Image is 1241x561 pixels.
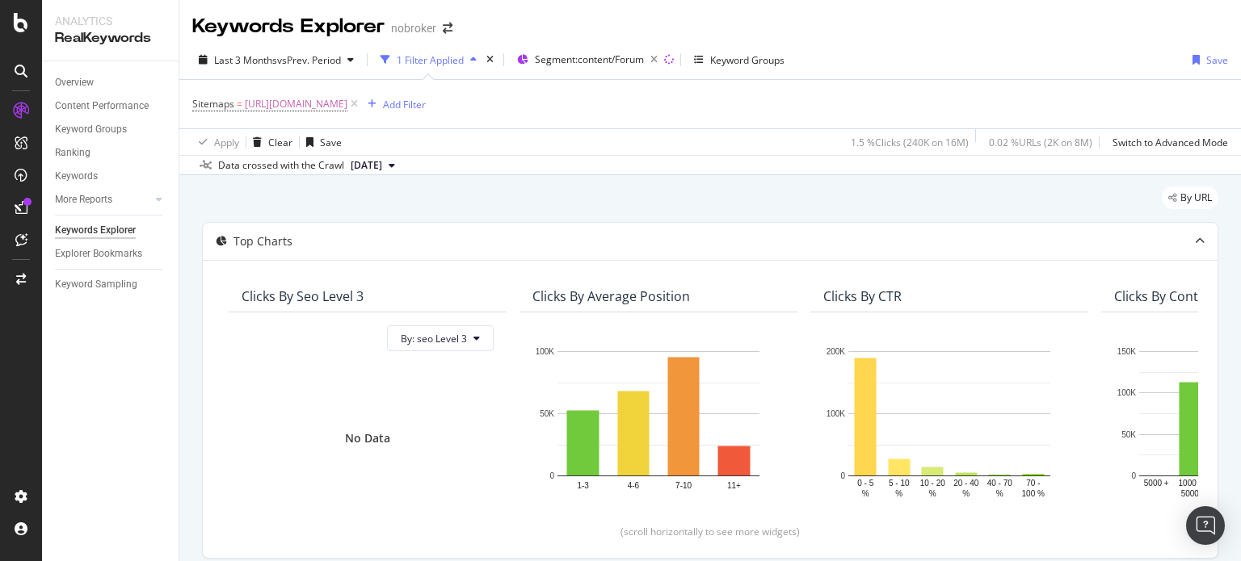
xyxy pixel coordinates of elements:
[192,97,234,111] span: Sitemaps
[996,489,1003,498] text: %
[532,288,690,304] div: Clicks By Average Position
[895,489,902,498] text: %
[1186,47,1228,73] button: Save
[675,481,692,490] text: 7-10
[1144,479,1169,488] text: 5000 +
[1131,471,1136,480] text: 0
[246,129,292,155] button: Clear
[383,98,426,111] div: Add Filter
[1113,136,1228,149] div: Switch to Advanced Mode
[989,136,1092,149] div: 0.02 % URLs ( 2K on 8M )
[1106,129,1228,155] button: Switch to Advanced Mode
[987,479,1013,488] text: 40 - 70
[1117,389,1137,398] text: 100K
[962,489,970,498] text: %
[300,129,342,155] button: Save
[242,288,364,304] div: Clicks By seo Level 3
[827,347,846,356] text: 200K
[1117,347,1137,356] text: 150K
[710,53,785,67] div: Keyword Groups
[1022,489,1045,498] text: 100 %
[55,191,151,208] a: More Reports
[237,97,242,111] span: =
[55,74,94,91] div: Overview
[55,191,112,208] div: More Reports
[55,276,137,293] div: Keyword Sampling
[268,136,292,149] div: Clear
[55,168,98,185] div: Keywords
[218,158,344,173] div: Data crossed with the Crawl
[55,245,167,262] a: Explorer Bookmarks
[840,471,845,480] text: 0
[889,479,910,488] text: 5 - 10
[233,233,292,249] div: Top Charts
[1206,53,1228,67] div: Save
[345,430,390,446] div: No Data
[536,347,555,356] text: 100K
[483,52,497,68] div: times
[862,489,869,498] text: %
[540,409,554,418] text: 50K
[577,481,589,490] text: 1-3
[1186,506,1225,545] div: Open Intercom Messenger
[55,144,167,161] a: Ranking
[192,47,360,73] button: Last 3 MonthsvsPrev. Period
[320,136,342,149] div: Save
[532,343,785,500] svg: A chart.
[214,136,239,149] div: Apply
[727,481,741,490] text: 11+
[222,525,1198,538] div: (scroll horizontally to see more widgets)
[1162,186,1218,209] div: legacy label
[192,13,385,40] div: Keywords Explorer
[953,479,979,488] text: 20 - 40
[535,52,644,66] span: Segment: content/Forum
[1181,489,1200,498] text: 5000
[827,409,846,418] text: 100K
[628,481,640,490] text: 4-6
[55,98,149,115] div: Content Performance
[511,47,664,73] button: Segment:content/Forum
[443,23,452,34] div: arrow-right-arrow-left
[55,276,167,293] a: Keyword Sampling
[55,245,142,262] div: Explorer Bookmarks
[401,332,467,345] span: By: seo Level 3
[823,343,1075,500] svg: A chart.
[823,288,902,304] div: Clicks By CTR
[192,129,239,155] button: Apply
[214,53,277,67] span: Last 3 Months
[55,222,167,239] a: Keywords Explorer
[55,74,167,91] a: Overview
[1179,479,1201,488] text: 1000 -
[1121,430,1136,439] text: 50K
[920,479,946,488] text: 10 - 20
[397,53,464,67] div: 1 Filter Applied
[55,222,136,239] div: Keywords Explorer
[1180,193,1212,203] span: By URL
[55,121,127,138] div: Keyword Groups
[387,325,494,351] button: By: seo Level 3
[361,94,426,114] button: Add Filter
[851,136,969,149] div: 1.5 % Clicks ( 240K on 16M )
[1026,479,1040,488] text: 70 -
[55,29,166,48] div: RealKeywords
[929,489,936,498] text: %
[245,93,347,115] span: [URL][DOMAIN_NAME]
[277,53,341,67] span: vs Prev. Period
[55,144,90,161] div: Ranking
[55,13,166,29] div: Analytics
[55,98,167,115] a: Content Performance
[857,479,873,488] text: 0 - 5
[55,168,167,185] a: Keywords
[391,20,436,36] div: nobroker
[688,47,791,73] button: Keyword Groups
[549,471,554,480] text: 0
[374,47,483,73] button: 1 Filter Applied
[351,158,382,173] span: 2025 Aug. 4th
[55,121,167,138] a: Keyword Groups
[344,156,402,175] button: [DATE]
